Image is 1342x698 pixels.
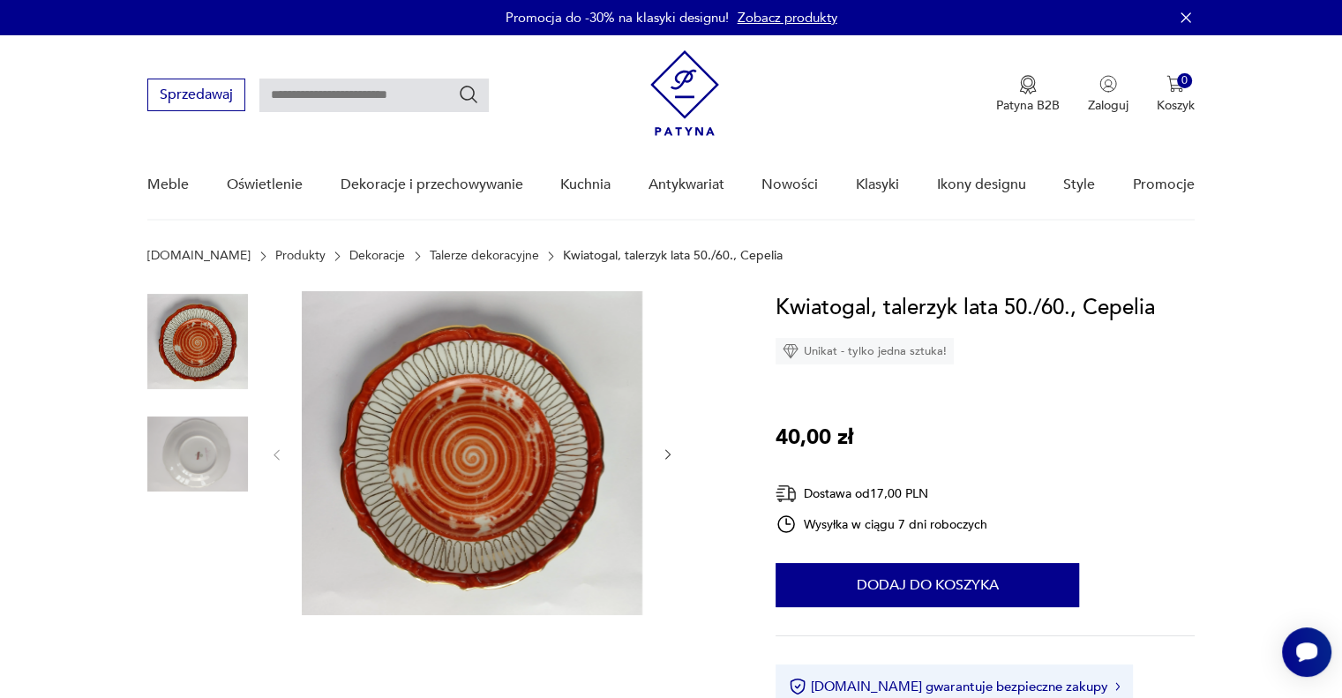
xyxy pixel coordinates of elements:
[996,75,1060,114] button: Patyna B2B
[776,483,987,505] div: Dostawa od 17,00 PLN
[1088,75,1128,114] button: Zaloguj
[1157,97,1195,114] p: Koszyk
[738,9,837,26] a: Zobacz produkty
[1063,151,1095,219] a: Style
[936,151,1025,219] a: Ikony designu
[1133,151,1195,219] a: Promocje
[776,483,797,505] img: Ikona dostawy
[996,75,1060,114] a: Ikona medaluPatyna B2B
[340,151,522,219] a: Dekoracje i przechowywanie
[458,84,479,105] button: Szukaj
[776,338,954,364] div: Unikat - tylko jedna sztuka!
[1166,75,1184,93] img: Ikona koszyka
[563,249,783,263] p: Kwiatogal, talerzyk lata 50./60., Cepelia
[1088,97,1128,114] p: Zaloguj
[349,249,405,263] a: Dekoracje
[996,97,1060,114] p: Patyna B2B
[147,151,189,219] a: Meble
[147,90,245,102] a: Sprzedawaj
[776,291,1155,325] h1: Kwiatogal, talerzyk lata 50./60., Cepelia
[147,291,248,392] img: Zdjęcie produktu Kwiatogal, talerzyk lata 50./60., Cepelia
[227,151,303,219] a: Oświetlenie
[560,151,611,219] a: Kuchnia
[761,151,818,219] a: Nowości
[776,514,987,535] div: Wysyłka w ciągu 7 dni roboczych
[147,249,251,263] a: [DOMAIN_NAME]
[147,79,245,111] button: Sprzedawaj
[147,404,248,505] img: Zdjęcie produktu Kwiatogal, talerzyk lata 50./60., Cepelia
[783,343,798,359] img: Ikona diamentu
[1099,75,1117,93] img: Ikonka użytkownika
[1115,682,1121,691] img: Ikona strzałki w prawo
[302,291,642,615] img: Zdjęcie produktu Kwiatogal, talerzyk lata 50./60., Cepelia
[1177,73,1192,88] div: 0
[650,50,719,136] img: Patyna - sklep z meblami i dekoracjami vintage
[856,151,899,219] a: Klasyki
[430,249,539,263] a: Talerze dekoracyjne
[275,249,326,263] a: Produkty
[1019,75,1037,94] img: Ikona medalu
[776,421,853,454] p: 40,00 zł
[776,563,1079,607] button: Dodaj do koszyka
[1282,627,1331,677] iframe: Smartsupp widget button
[789,678,806,695] img: Ikona certyfikatu
[649,151,724,219] a: Antykwariat
[1157,75,1195,114] button: 0Koszyk
[506,9,729,26] p: Promocja do -30% na klasyki designu!
[789,678,1120,695] button: [DOMAIN_NAME] gwarantuje bezpieczne zakupy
